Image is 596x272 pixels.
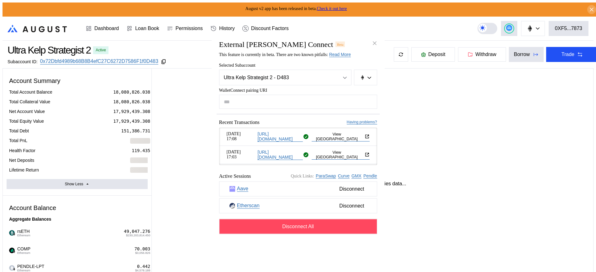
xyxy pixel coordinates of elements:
div: 49,047.276 [124,229,150,234]
span: [DATE] 17:03 [227,150,255,160]
div: 18,080,826.038 [113,89,150,95]
div: 0XF5...7873 [555,26,582,31]
span: [DATE] 17:08 [227,131,255,141]
a: Pendle [363,173,377,179]
span: rsETH [15,229,30,237]
div: Total Debt [9,128,29,134]
button: close modal [370,38,380,48]
span: Active Sessions [219,173,251,179]
div: Lifetime Return [9,167,39,173]
div: Aggregate Balances [7,214,148,224]
img: empty-token.png [9,265,15,271]
span: $4,578.188 [135,269,150,272]
a: [URL][DOMAIN_NAME] [257,149,303,160]
div: Permissions [176,26,203,31]
div: Ultra Kelp Strategist 2 - D483 [224,74,333,80]
div: Account Balance [7,202,148,214]
span: WalletConnect pairing URI [219,88,377,93]
div: Subaccount ID: [8,59,38,64]
img: chain logo [360,75,365,80]
h2: External [PERSON_NAME] Connect [219,40,333,49]
div: Total Account Balance [9,89,52,95]
button: EtherscanEtherscanDisconnect [219,198,377,213]
button: Disconnect All [219,219,377,234]
div: Show Less [65,182,83,186]
span: Recent Transactions [219,119,260,125]
div: Account Summary [7,75,148,87]
span: $230,203,814.450 [126,234,150,237]
div: Active [96,48,106,52]
div: 17,929,439.308 [113,118,150,124]
div: Total Equity Value [9,118,44,124]
div: Total PnL [9,138,27,143]
div: Borrow [514,52,530,57]
span: Deposit [428,52,445,57]
a: ParaSwap [316,173,336,179]
a: GMX [351,173,361,179]
a: View [GEOGRAPHIC_DATA] [312,150,370,159]
button: View [GEOGRAPHIC_DATA] [312,131,370,141]
span: Withdraw [475,52,496,57]
span: August v2 app has been released in beta. [245,6,347,11]
a: Having problems? [347,120,377,125]
a: Read More [329,52,351,57]
span: $3,056.826 [135,251,150,254]
img: COMP.png [9,248,15,253]
img: rseth.png [9,230,15,236]
div: Net Deposits [9,157,34,163]
button: Open menu [219,69,351,85]
div: 18,080,826.038 [113,99,150,105]
img: Aave [229,186,235,192]
button: chain logo [354,69,377,85]
div: 70.003 [134,246,150,252]
a: Check it out here [317,6,347,11]
button: AaveAaveDisconnect [219,181,377,196]
div: 151,386.731 [121,128,150,134]
span: Disconnect [337,183,367,194]
img: svg+xml,%3c [13,233,16,236]
div: Loan Book [135,26,159,31]
div: 0.442 [137,264,150,269]
img: svg+xml,%3c [13,250,16,253]
button: View [GEOGRAPHIC_DATA] [312,150,370,159]
img: svg+xml,%3c [13,268,16,271]
div: Ultra Kelp Strategist 2 [8,44,91,56]
span: COMP [15,246,30,254]
div: Trade [562,52,574,57]
div: Beta [335,41,345,47]
div: Health Factor [9,148,35,153]
span: Ethereum [17,269,44,272]
span: This feature is currently in beta. There are two known pitfalls: [219,52,351,57]
div: 17,929,439.308 [113,109,150,114]
span: Ethereum [17,234,30,237]
a: Etherscan [237,203,260,209]
span: PENDLE-LPT [15,264,44,272]
img: Etherscan [229,203,235,208]
div: Dashboard [94,26,119,31]
img: chain logo [526,25,533,32]
span: Disconnect All [282,223,314,229]
div: 119.435 [132,148,150,153]
a: Aave [237,186,248,192]
span: Ethereum [17,251,30,254]
div: Net Account Value [9,109,45,114]
a: [URL][DOMAIN_NAME] [257,131,303,141]
div: Discount Factors [251,26,289,31]
span: Disconnect [337,200,367,211]
span: Quick Links: [291,173,314,178]
span: Selected Subaccount [219,63,377,68]
div: History [219,26,235,31]
a: Curve [338,173,350,179]
div: Total Collateral Value [9,99,50,105]
a: 0x72Dbfd4989b68B8B4efC27C6272D7586F1f0D483 [40,59,158,64]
